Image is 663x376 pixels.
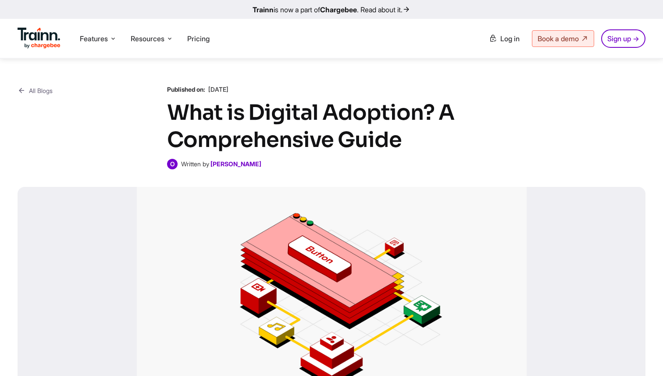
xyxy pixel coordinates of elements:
span: Log in [500,34,520,43]
a: Log in [484,31,525,47]
span: Features [80,34,108,43]
img: Trainn Logo [18,28,61,49]
a: Sign up → [601,29,645,48]
a: Book a demo [532,30,594,47]
span: Written by [181,160,209,168]
b: Chargebee [320,5,357,14]
span: Book a demo [538,34,579,43]
b: Trainn [253,5,274,14]
a: Pricing [187,34,210,43]
iframe: Chat Widget [619,334,663,376]
span: Resources [131,34,164,43]
a: All Blogs [18,85,53,96]
span: O [167,159,178,169]
h1: What is Digital Adoption? A Comprehensive Guide [167,99,496,154]
a: [PERSON_NAME] [210,160,261,168]
b: Published on: [167,86,205,93]
span: [DATE] [208,86,228,93]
